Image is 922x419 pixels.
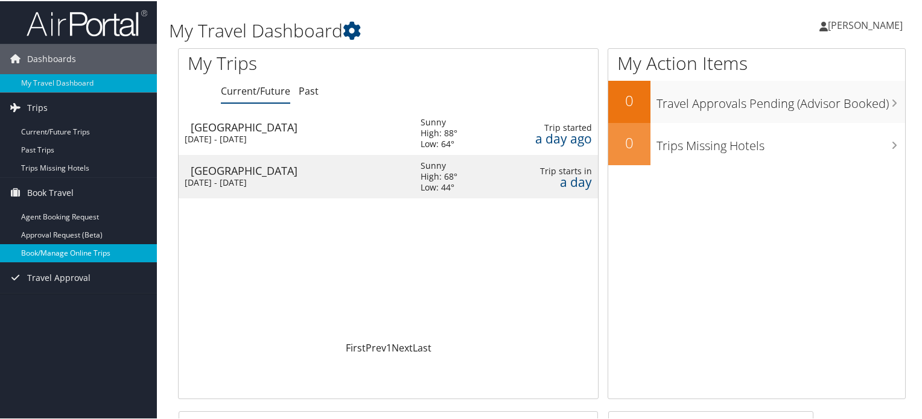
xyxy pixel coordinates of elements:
a: Last [413,340,431,353]
div: High: 88° [421,127,457,137]
div: a day ago [504,132,593,143]
div: [DATE] - [DATE] [185,176,402,187]
div: Low: 64° [421,137,457,148]
div: [GEOGRAPHIC_DATA] [191,164,409,175]
div: [GEOGRAPHIC_DATA] [191,121,409,131]
div: Sunny [421,116,457,127]
h1: My Travel Dashboard [169,17,666,42]
img: airportal-logo.png [27,8,147,36]
a: 0Travel Approvals Pending (Advisor Booked) [608,80,905,122]
a: [PERSON_NAME] [819,6,915,42]
h2: 0 [608,89,650,110]
h1: My Action Items [608,49,905,75]
span: Book Travel [27,177,74,207]
a: Next [392,340,413,353]
h1: My Trips [188,49,415,75]
h2: 0 [608,131,650,152]
h3: Travel Approvals Pending (Advisor Booked) [657,88,905,111]
div: Trip started [504,121,593,132]
div: a day [504,175,593,186]
span: [PERSON_NAME] [828,17,903,31]
span: Trips [27,92,48,122]
span: Dashboards [27,43,76,73]
a: 0Trips Missing Hotels [608,122,905,164]
div: High: 68° [421,170,457,181]
div: Sunny [421,159,457,170]
a: Prev [366,340,386,353]
div: [DATE] - [DATE] [185,133,402,143]
a: 1 [386,340,392,353]
div: Trip starts in [504,165,593,175]
h3: Trips Missing Hotels [657,130,905,153]
a: Current/Future [221,83,290,96]
span: Travel Approval [27,262,91,292]
a: Past [299,83,319,96]
a: First [346,340,366,353]
div: Low: 44° [421,181,457,192]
